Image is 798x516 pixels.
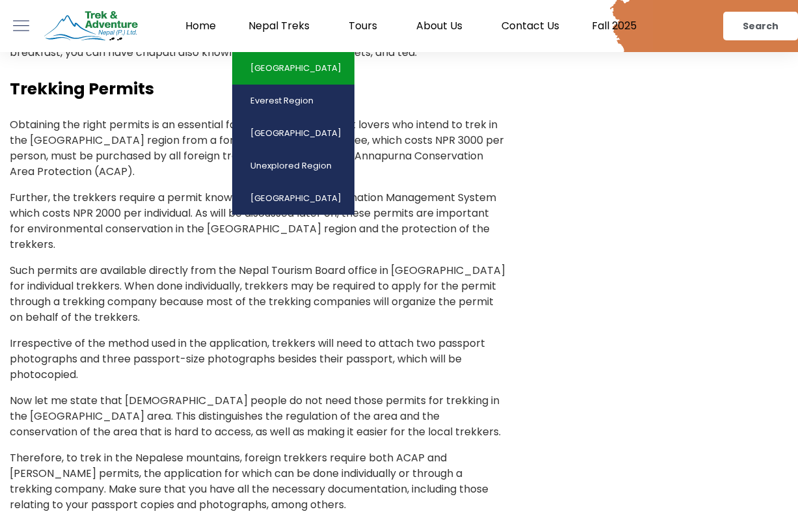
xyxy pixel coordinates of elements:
[10,77,506,102] h3: Trekking Permits
[232,52,354,85] a: [GEOGRAPHIC_DATA]
[400,20,485,33] a: About Us
[10,263,506,325] p: Such permits are available directly from the Nepal Tourism Board office in [GEOGRAPHIC_DATA] for ...
[145,20,653,33] nav: Menu
[10,117,506,180] p: Obtaining the right permits is an essential factor, especially for trek lovers who intend to trek...
[232,117,354,150] a: [GEOGRAPHIC_DATA]
[232,182,354,215] a: [GEOGRAPHIC_DATA]
[232,52,354,215] ul: Nepal Treks
[485,20,576,33] a: Contact Us
[576,20,653,33] a: Fall 2025
[10,393,506,440] p: Now let me state that [DEMOGRAPHIC_DATA] people do not need those permits for trekking in the [GE...
[169,20,232,33] a: Home
[232,20,332,33] a: Nepal Treks
[723,12,798,40] a: Search
[232,85,354,117] a: Everest Region
[42,8,140,44] img: Trek & Adventure Nepal
[10,336,506,383] p: Irrespective of the method used in the application, trekkers will need to attach two passport pho...
[232,150,354,182] a: Unexplored Region
[10,190,506,252] p: Further, the trekkers require a permit known as the Trekking Information Management System which ...
[743,21,778,31] span: Search
[10,450,506,513] p: Therefore, to trek in the Nepalese mountains, foreign trekkers require both ACAP and [PERSON_NAME...
[332,20,400,33] a: Tours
